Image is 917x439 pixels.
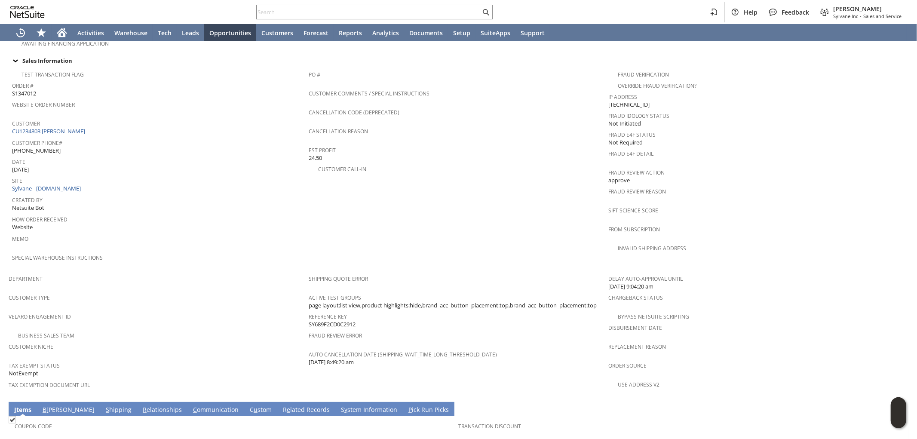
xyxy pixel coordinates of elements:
svg: Shortcuts [36,28,46,38]
span: Oracle Guided Learning Widget. To move around, please hold and drag [891,413,906,429]
a: B[PERSON_NAME] [40,405,97,415]
iframe: Click here to launch Oracle Guided Learning Help Panel [891,397,906,428]
a: Tax Exemption Document URL [9,381,90,389]
span: I [14,405,16,414]
a: Special Warehouse Instructions [12,254,103,261]
a: Shipping Quote Error [309,275,368,282]
a: Disbursement Date [608,324,662,332]
span: Feedback [782,8,809,16]
a: Velaro Engagement ID [9,313,71,320]
span: Website [12,223,33,231]
span: Opportunities [209,29,251,37]
a: System Information [339,405,399,415]
a: Invalid Shipping Address [618,245,686,252]
a: Est Profit [309,147,336,154]
span: e [287,405,290,414]
a: Fraud E4F Status [608,131,656,138]
span: Sales and Service [863,13,902,19]
span: [TECHNICAL_ID] [608,101,650,109]
span: NotExempt [9,369,38,378]
span: Netsuite Bot [12,204,44,212]
a: Cancellation Reason [309,128,368,135]
svg: Search [481,7,491,17]
span: SuiteApps [481,29,510,37]
a: Bypass NetSuite Scripting [618,313,689,320]
a: Date [12,158,25,166]
span: [PHONE_NUMBER] [12,147,61,155]
img: Checked [9,416,16,424]
span: P [408,405,412,414]
a: How Order Received [12,216,67,223]
a: Customer Niche [9,343,53,350]
a: Related Records [281,405,332,415]
span: [PERSON_NAME] [833,5,902,13]
a: Fraud Review Action [608,169,665,176]
span: Tech [158,29,172,37]
td: Sales Information [9,55,908,66]
span: - [860,13,862,19]
a: Department [9,275,43,282]
span: Help [744,8,758,16]
span: S [106,405,109,414]
a: Tax Exempt Status [9,362,60,369]
a: Customer Phone# [12,139,62,147]
a: Website Order Number [12,101,75,108]
a: Created By [12,196,43,204]
a: Delay Auto-Approval Until [608,275,683,282]
a: Reports [334,24,367,41]
span: Support [521,29,545,37]
span: Customers [261,29,293,37]
span: Setup [453,29,470,37]
a: Tech [153,24,177,41]
svg: logo [10,6,45,18]
a: Fraud Review Error [309,332,362,339]
a: Customers [256,24,298,41]
span: Reports [339,29,362,37]
a: Order Source [608,362,647,369]
a: Chargeback Status [608,294,663,301]
a: Custom [248,405,274,415]
a: IP Address [608,93,637,101]
a: Awaiting Financing Application [21,40,109,47]
a: Communication [191,405,241,415]
span: Not Initiated [608,120,641,128]
a: Customer Comments / Special Instructions [309,90,429,97]
span: approve [608,176,630,184]
a: Documents [404,24,448,41]
span: S1347012 [12,89,36,98]
a: Activities [72,24,109,41]
a: Customer Call-in [318,166,366,173]
a: Forecast [298,24,334,41]
a: Support [515,24,550,41]
span: R [143,405,147,414]
a: Transaction Discount [459,423,521,430]
span: page layout:list view,product highlights:hide,brand_acc_button_placement:top,brand_acc_button_pla... [309,301,597,310]
a: SuiteApps [475,24,515,41]
a: Pick Run Picks [406,405,451,415]
span: B [43,405,46,414]
a: Auto Cancellation Date (shipping_wait_time_long_threshold_date) [309,351,497,358]
a: Relationships [141,405,184,415]
a: Test Transaction Flag [21,71,84,78]
a: Recent Records [10,24,31,41]
a: Customer [12,120,40,127]
span: C [193,405,197,414]
a: Business Sales Team [18,332,74,339]
a: Customer Type [9,294,50,301]
a: Coupon Code [15,423,52,430]
a: Replacement reason [608,343,666,350]
span: SY689F2CD0C2912 [309,320,356,328]
div: Shortcuts [31,24,52,41]
a: Site [12,177,22,184]
a: CU1234803 [PERSON_NAME] [12,127,87,135]
a: Fraud Review Reason [608,188,666,195]
a: Fraud Verification [618,71,669,78]
a: Override Fraud Verification? [618,82,696,89]
a: Memo [12,235,28,243]
a: Active Test Groups [309,294,361,301]
span: Analytics [372,29,399,37]
a: Sylvane - [DOMAIN_NAME] [12,184,83,192]
a: Reference Key [309,313,347,320]
div: Sales Information [9,55,905,66]
a: Analytics [367,24,404,41]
